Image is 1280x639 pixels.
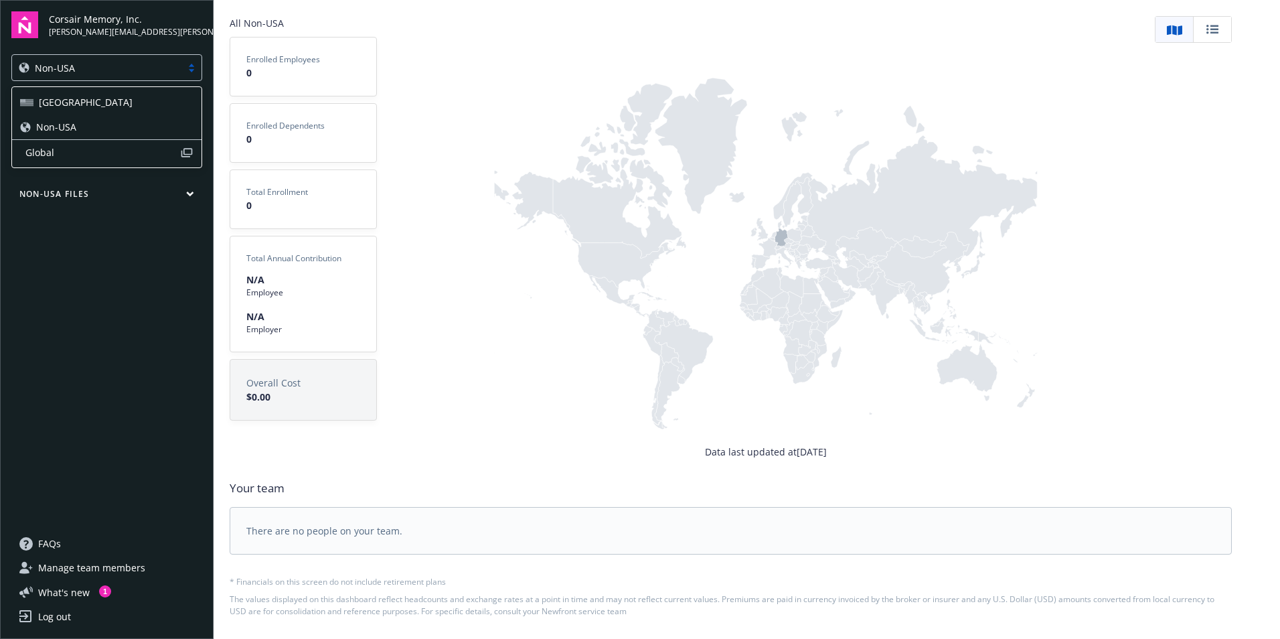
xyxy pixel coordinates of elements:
span: Employer [246,324,360,336]
div: 1 [99,585,111,597]
span: 0 [246,132,360,146]
img: navigator-logo.svg [11,11,38,38]
span: What ' s new [38,585,90,599]
span: Employee [246,287,360,299]
span: N/A [246,273,360,287]
span: Enrolled Employees [246,54,360,66]
span: Total Annual Contribution [246,253,360,265]
button: Non-USA Files [11,188,202,205]
span: The values displayed on this dashboard reflect headcounts and exchange rates at a point in time a... [230,593,1232,618]
span: * Financials on this screen do not include retirement plans [230,576,1232,588]
button: Corsair Memory, Inc.[PERSON_NAME][EMAIL_ADDRESS][PERSON_NAME][DOMAIN_NAME] [49,11,202,38]
span: $0.00 [246,390,360,404]
span: Non-USA [35,61,75,75]
span: Manage team members [38,557,145,579]
span: [PERSON_NAME][EMAIL_ADDRESS][PERSON_NAME][DOMAIN_NAME] [49,26,202,38]
span: [GEOGRAPHIC_DATA] [39,95,133,109]
div: Log out [38,606,71,628]
span: 0 [246,198,360,212]
span: 0 [246,66,360,80]
a: FAQs [11,533,202,555]
span: N/A [246,309,360,324]
span: Corsair Memory, Inc. [49,12,202,26]
span: Overall Cost [246,376,360,390]
span: Total Enrollment [246,186,360,198]
span: Non-USA [19,61,175,75]
span: Global [25,145,180,159]
span: Data last updated at [DATE] [705,445,827,459]
a: Manage team members [11,557,202,579]
button: What's new1 [11,585,111,599]
span: All Non-USA [230,16,377,30]
span: Non-USA [36,120,76,134]
span: Enrolled Dependents [246,120,360,132]
span: FAQs [38,533,61,555]
span: Your team [230,480,1232,496]
span: There are no people on your team. [246,524,402,538]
